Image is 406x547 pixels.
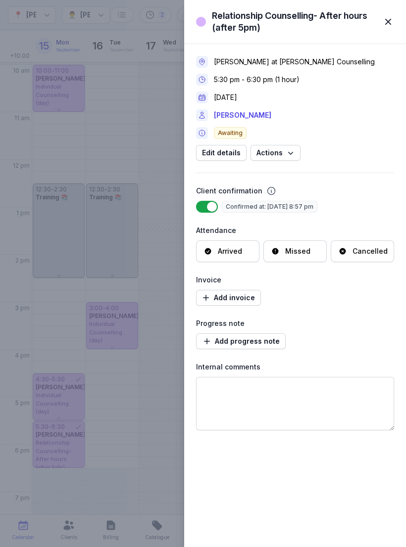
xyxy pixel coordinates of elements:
span: Actions [256,147,295,159]
button: Edit details [196,145,247,161]
div: Attendance [196,225,394,236]
button: Actions [251,145,301,161]
span: Add progress note [202,335,280,347]
div: Cancelled [353,246,388,256]
span: Awaiting [214,127,247,139]
span: Edit details [202,147,241,159]
div: 5:30 pm - 6:30 pm (1 hour) [214,75,300,85]
span: Add invoice [202,292,255,304]
div: [PERSON_NAME] at [PERSON_NAME] Counselling [214,57,375,67]
div: Client confirmation [196,185,262,197]
div: Arrived [218,246,242,256]
div: Missed [285,246,310,256]
a: [PERSON_NAME] [214,109,271,121]
div: Internal comments [196,361,394,373]
span: Confirmed at: [DATE] 8:57 pm [222,201,317,213]
div: Progress note [196,318,394,329]
div: Relationship Counselling- After hours (after 5pm) [212,10,376,34]
div: Invoice [196,274,394,286]
div: [DATE] [214,92,237,102]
